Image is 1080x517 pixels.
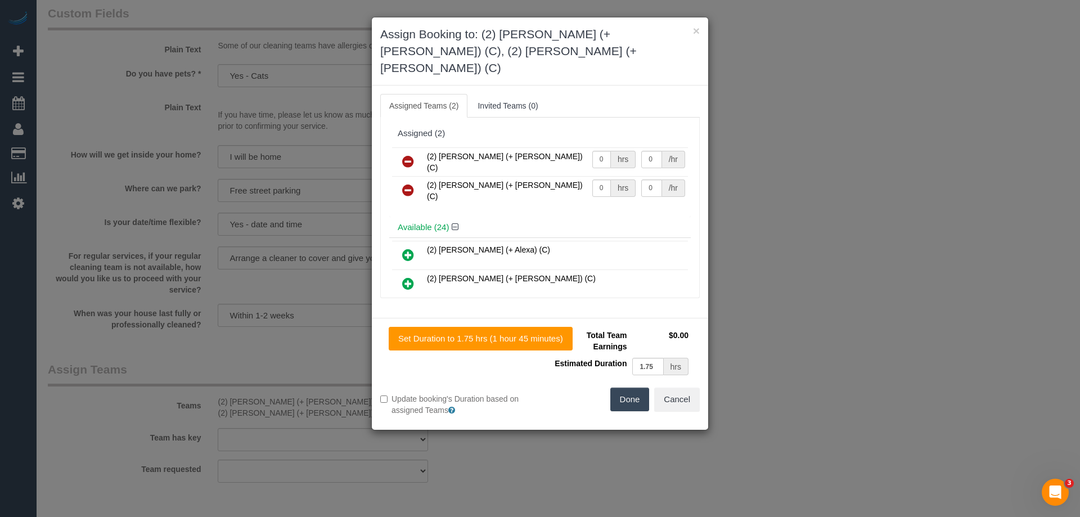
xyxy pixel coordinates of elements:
[629,327,691,355] td: $0.00
[693,25,700,37] button: ×
[664,358,688,375] div: hrs
[380,94,467,118] a: Assigned Teams (2)
[380,26,700,77] h3: Assign Booking to: (2) [PERSON_NAME] (+ [PERSON_NAME]) (C), (2) [PERSON_NAME] (+ [PERSON_NAME]) (C)
[427,245,550,254] span: (2) [PERSON_NAME] (+ Alexa) (C)
[427,152,583,172] span: (2) [PERSON_NAME] (+ [PERSON_NAME]) (C)
[662,179,685,197] div: /hr
[398,129,682,138] div: Assigned (2)
[611,151,636,168] div: hrs
[427,274,596,283] span: (2) [PERSON_NAME] (+ [PERSON_NAME]) (C)
[380,395,388,403] input: Update booking's Duration based on assigned Teams
[548,327,629,355] td: Total Team Earnings
[654,388,700,411] button: Cancel
[662,151,685,168] div: /hr
[389,327,573,350] button: Set Duration to 1.75 hrs (1 hour 45 minutes)
[380,393,532,416] label: Update booking's Duration based on assigned Teams
[1065,479,1074,488] span: 3
[1042,479,1069,506] iframe: Intercom live chat
[427,181,583,201] span: (2) [PERSON_NAME] (+ [PERSON_NAME]) (C)
[398,223,682,232] h4: Available (24)
[610,388,650,411] button: Done
[555,359,627,368] span: Estimated Duration
[611,179,636,197] div: hrs
[469,94,547,118] a: Invited Teams (0)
